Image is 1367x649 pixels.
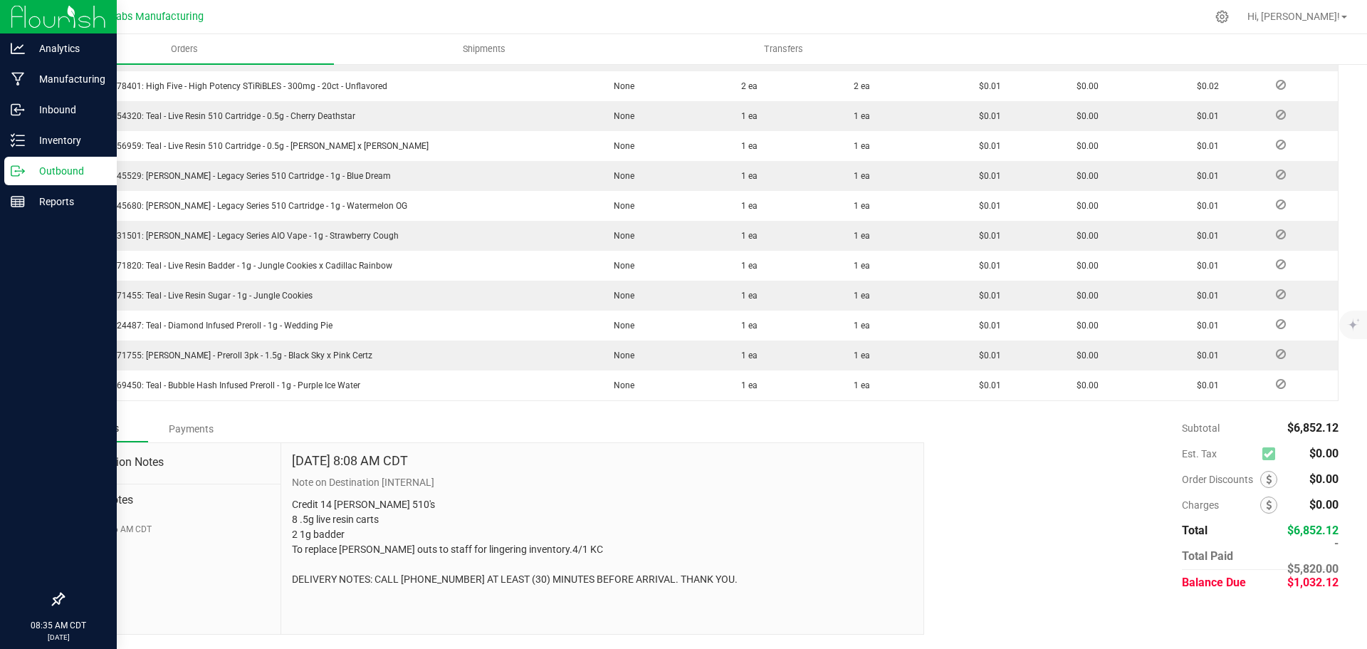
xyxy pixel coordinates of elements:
[1069,380,1099,390] span: $0.00
[1069,321,1099,331] span: $0.00
[847,111,870,121] span: 1 ea
[34,34,334,64] a: Orders
[73,321,332,331] span: M00002324487: Teal - Diamond Infused Preroll - 1g - Wedding Pie
[1069,141,1099,151] span: $0.00
[1270,200,1292,209] span: Reject Inventory
[607,171,634,181] span: None
[607,231,634,241] span: None
[1182,576,1246,589] span: Balance Due
[152,43,217,56] span: Orders
[1182,474,1260,485] span: Order Discounts
[847,171,870,181] span: 1 ea
[734,201,758,211] span: 1 ea
[972,141,1001,151] span: $0.01
[73,380,360,390] span: M00001869450: Teal - Bubble Hash Infused Preroll - 1g - Purple Ice Water
[73,201,407,211] span: M00001445680: [PERSON_NAME] - Legacy Series 510 Cartridge - 1g - Watermelon OG
[1069,81,1099,91] span: $0.00
[444,43,525,56] span: Shipments
[1270,230,1292,239] span: Reject Inventory
[607,111,634,121] span: None
[972,231,1001,241] span: $0.01
[972,380,1001,390] span: $0.01
[1069,201,1099,211] span: $0.00
[88,11,204,23] span: Teal Labs Manufacturing
[1069,291,1099,301] span: $0.00
[1270,170,1292,179] span: Reject Inventory
[1069,111,1099,121] span: $0.00
[334,34,634,64] a: Shipments
[1182,524,1208,537] span: Total
[1270,290,1292,298] span: Reject Inventory
[1270,140,1292,149] span: Reject Inventory
[1190,231,1219,241] span: $0.01
[847,261,870,271] span: 1 ea
[607,321,634,331] span: None
[1287,576,1339,589] span: $1,032.12
[607,351,634,360] span: None
[734,111,758,121] span: 1 ea
[11,41,25,56] inline-svg: Analytics
[1069,231,1099,241] span: $0.00
[734,231,758,241] span: 1 ea
[6,619,110,632] p: 08:35 AM CDT
[292,497,913,587] p: Credit 14 [PERSON_NAME] 510's 8 .5g live resin carts 2 1g badder To replace [PERSON_NAME] outs to...
[734,380,758,390] span: 1 ea
[25,132,110,149] p: Inventory
[607,380,634,390] span: None
[847,321,870,331] span: 1 ea
[1270,260,1292,269] span: Reject Inventory
[1309,498,1339,512] span: $0.00
[1270,380,1292,388] span: Reject Inventory
[607,201,634,211] span: None
[972,201,1001,211] span: $0.01
[1069,351,1099,360] span: $0.00
[74,454,270,471] span: Destination Notes
[745,43,822,56] span: Transfers
[972,171,1001,181] span: $0.01
[11,103,25,117] inline-svg: Inbound
[25,40,110,57] p: Analytics
[11,133,25,147] inline-svg: Inventory
[1270,320,1292,328] span: Reject Inventory
[73,291,313,301] span: M00001571455: Teal - Live Resin Sugar - 1g - Jungle Cookies
[607,291,634,301] span: None
[1190,351,1219,360] span: $0.01
[11,164,25,178] inline-svg: Outbound
[847,201,870,211] span: 1 ea
[1190,111,1219,121] span: $0.01
[734,351,758,360] span: 1 ea
[1190,321,1219,331] span: $0.01
[73,81,387,91] span: M00001678401: High Five - High Potency STiRiBLES - 300mg - 20ct - Unflavored
[1190,291,1219,301] span: $0.01
[1182,422,1220,434] span: Subtotal
[73,141,429,151] span: M00002256959: Teal - Live Resin 510 Cartridge - 0.5g - [PERSON_NAME] x [PERSON_NAME]
[11,194,25,209] inline-svg: Reports
[1270,81,1292,89] span: Reject Inventory
[972,351,1001,360] span: $0.01
[11,72,25,86] inline-svg: Manufacturing
[73,231,399,241] span: M00001431501: [PERSON_NAME] - Legacy Series AIO Vape - 1g - Strawberry Cough
[1270,110,1292,119] span: Reject Inventory
[734,171,758,181] span: 1 ea
[607,261,634,271] span: None
[292,454,408,468] h4: [DATE] 8:08 AM CDT
[847,81,870,91] span: 2 ea
[847,291,870,301] span: 1 ea
[847,380,870,390] span: 1 ea
[74,492,270,509] span: Order Notes
[734,81,758,91] span: 2 ea
[25,101,110,118] p: Inbound
[1182,499,1260,511] span: Charges
[1309,472,1339,486] span: $0.00
[1182,448,1257,460] span: Est. Tax
[734,321,758,331] span: 1 ea
[607,81,634,91] span: None
[847,231,870,241] span: 1 ea
[292,475,913,490] p: Note on Destination [INTERNAL]
[73,261,392,271] span: M00002171820: Teal - Live Resin Badder - 1g - Jungle Cookies x Cadillac Rainbow
[1247,11,1340,22] span: Hi, [PERSON_NAME]!
[148,416,234,442] div: Payments
[73,171,391,181] span: M00001445529: [PERSON_NAME] - Legacy Series 510 Cartridge - 1g - Blue Dream
[607,141,634,151] span: None
[6,632,110,643] p: [DATE]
